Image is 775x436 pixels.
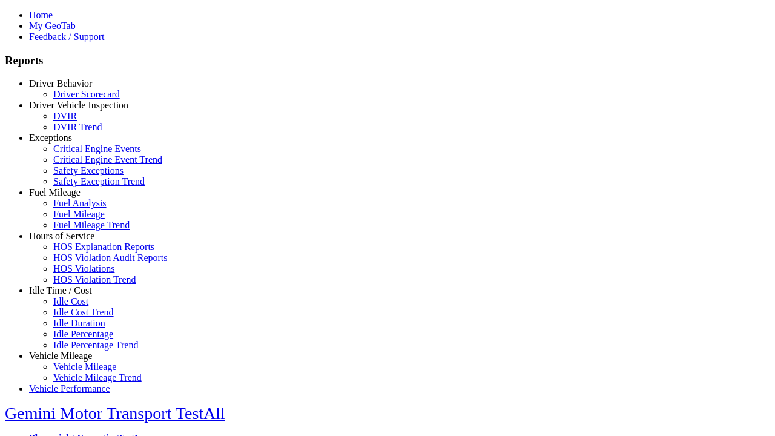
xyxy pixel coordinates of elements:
[53,318,105,328] a: Idle Duration
[53,307,114,317] a: Idle Cost Trend
[53,165,124,176] a: Safety Exceptions
[53,253,168,263] a: HOS Violation Audit Reports
[29,133,72,143] a: Exceptions
[53,362,116,372] a: Vehicle Mileage
[29,187,81,197] a: Fuel Mileage
[53,329,113,339] a: Idle Percentage
[29,285,92,296] a: Idle Time / Cost
[53,340,138,350] a: Idle Percentage Trend
[53,144,141,154] a: Critical Engine Events
[53,89,120,99] a: Driver Scorecard
[53,296,88,306] a: Idle Cost
[53,154,162,165] a: Critical Engine Event Trend
[53,122,102,132] a: DVIR Trend
[53,209,105,219] a: Fuel Mileage
[53,176,145,187] a: Safety Exception Trend
[53,372,142,383] a: Vehicle Mileage Trend
[53,220,130,230] a: Fuel Mileage Trend
[29,383,110,394] a: Vehicle Performance
[53,274,136,285] a: HOS Violation Trend
[29,78,92,88] a: Driver Behavior
[29,351,92,361] a: Vehicle Mileage
[5,404,225,423] a: Gemini Motor Transport TestAll
[29,231,94,241] a: Hours of Service
[53,198,107,208] a: Fuel Analysis
[29,31,104,42] a: Feedback / Support
[53,242,154,252] a: HOS Explanation Reports
[53,263,114,274] a: HOS Violations
[29,100,128,110] a: Driver Vehicle Inspection
[53,111,77,121] a: DVIR
[5,54,770,67] h3: Reports
[29,10,53,20] a: Home
[29,21,76,31] a: My GeoTab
